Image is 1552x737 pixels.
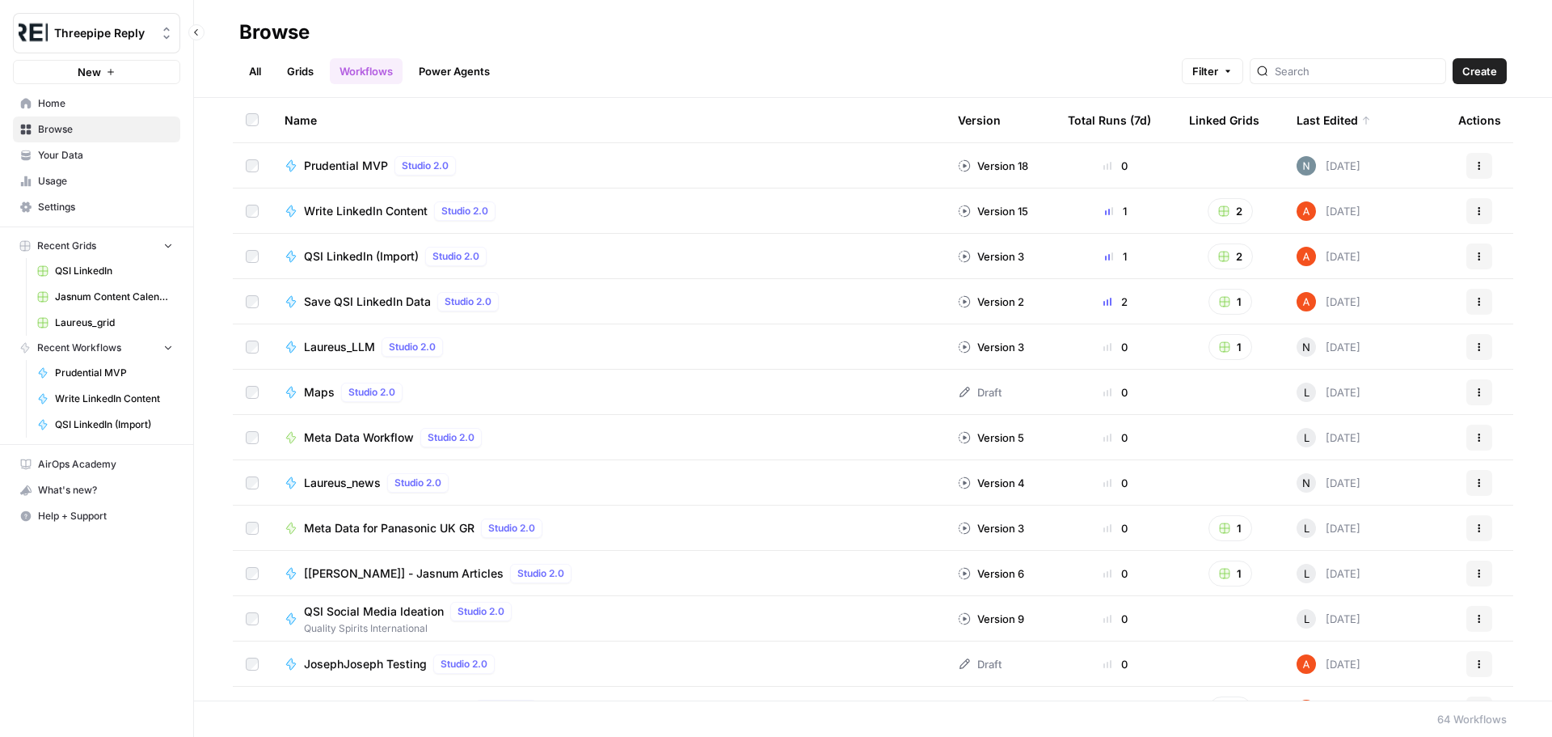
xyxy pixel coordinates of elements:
div: 1 [1068,248,1163,265]
div: [DATE] [1297,292,1360,311]
img: cje7zb9ux0f2nqyv5qqgv3u0jxek [1297,247,1316,266]
div: [DATE] [1297,473,1360,493]
a: Settings [13,194,180,220]
div: Version 3 [958,520,1024,536]
button: Help + Support [13,503,180,529]
div: 0 [1068,384,1163,400]
span: AirOps Academy [38,457,173,472]
button: Recent Workflows [13,336,180,360]
span: Studio 2.0 [441,204,488,218]
a: Write LinkedIn ContentStudio 2.0 [285,201,932,221]
input: Search [1275,63,1439,79]
div: Name [285,98,932,142]
div: 1 [1068,203,1163,219]
span: [[PERSON_NAME]] - Jasnum Articles [304,565,504,582]
div: [DATE] [1297,337,1360,357]
div: Last Edited [1297,98,1371,142]
span: Studio 2.0 [394,476,441,490]
span: Studio 2.0 [348,385,395,400]
a: Usage [13,168,180,194]
div: 0 [1068,158,1163,174]
div: Version 3 [958,248,1024,265]
a: Prudential MVP [30,360,180,386]
span: Laureus_grid [55,316,173,330]
a: Laureus_LLMStudio 2.0 [285,337,932,357]
div: [DATE] [1297,201,1360,221]
span: Studio 2.0 [517,566,564,581]
span: New [78,64,101,80]
div: [DATE] [1297,564,1360,583]
span: Usage [38,174,173,188]
a: QSI LinkedIn (Import)Studio 2.0 [285,247,932,266]
span: Save QSI LinkedIn Data [304,294,431,310]
button: Recent Grids [13,234,180,258]
div: 0 [1068,656,1163,672]
button: 2 [1208,198,1253,224]
a: JosephJoseph TestingStudio 2.0 [285,654,932,674]
img: c5ablnw6d01w38l43ylndsx32y4l [1297,156,1316,176]
span: QSI Social Media Ideation [304,604,444,620]
button: Filter [1182,58,1243,84]
span: L [1304,384,1309,400]
button: New [13,60,180,84]
div: What's new? [14,478,179,502]
div: 0 [1068,475,1163,491]
span: Studio 2.0 [428,430,474,445]
span: QSI LinkedIn [55,264,173,278]
div: Version 6 [958,565,1024,582]
span: Write LinkedIn Content [304,203,428,219]
a: Power Agents [409,58,500,84]
a: Jasnum Content Calendar [30,284,180,310]
div: [DATE] [1297,609,1360,629]
button: Create [1453,58,1507,84]
a: Workflows [330,58,403,84]
span: Prudential MVP [304,158,388,174]
span: Settings [38,200,173,214]
span: Studio 2.0 [432,249,479,264]
a: AirOps Academy [13,451,180,477]
div: 64 Workflows [1437,711,1507,727]
span: Studio 2.0 [402,159,449,173]
a: Save QSI LinkedIn DataStudio 2.0 [285,292,932,311]
a: MapsStudio 2.0 [285,383,932,402]
button: 1 [1208,289,1252,315]
span: Studio 2.0 [445,294,491,309]
span: Filter [1192,63,1218,79]
div: 0 [1068,611,1163,627]
a: QSI Social Media IdeationStudio 2.0Quality Spirits International [285,602,932,636]
span: N [1302,475,1310,491]
span: Recent Grids [37,239,96,253]
span: Your Data [38,148,173,163]
a: QSI LinkedIn [30,258,180,284]
a: QSI LinkedIn (Import) [30,412,180,438]
img: cje7zb9ux0f2nqyv5qqgv3u0jxek [1297,292,1316,311]
div: 0 [1068,565,1163,582]
a: Home [13,91,180,116]
span: Write LinkedIn Content [55,392,173,406]
a: Prudential MVPStudio 2.0 [285,156,932,176]
img: cje7zb9ux0f2nqyv5qqgv3u0jxek [1297,700,1316,719]
span: L [1304,430,1309,446]
span: Help + Support [38,509,173,523]
span: Studio 2.0 [441,657,487,671]
div: Version 9 [958,611,1024,627]
span: Meta Data Workflow [304,430,414,446]
span: N [1302,339,1310,355]
img: cje7zb9ux0f2nqyv5qqgv3u0jxek [1297,201,1316,221]
button: 1 [1208,561,1252,587]
div: Version 18 [958,158,1028,174]
div: Draft [958,384,1002,400]
img: cje7zb9ux0f2nqyv5qqgv3u0jxek [1297,654,1316,674]
div: [DATE] [1297,700,1360,719]
span: Laureus_LLM [304,339,375,355]
div: 0 [1068,339,1163,355]
span: Quality Spirits International [304,621,518,636]
div: Linked Grids [1189,98,1259,142]
div: Version 2 [958,294,1024,310]
a: Write LinkedIn Content [30,386,180,412]
span: L [1304,565,1309,582]
div: [DATE] [1297,247,1360,266]
div: Version [958,98,1001,142]
span: JosephJoseph Testing [304,656,427,672]
span: Create [1462,63,1497,79]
